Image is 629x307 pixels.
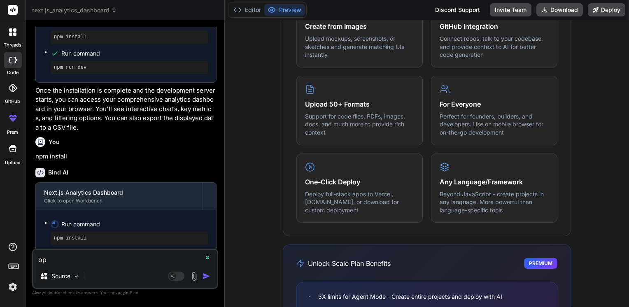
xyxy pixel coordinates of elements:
pre: npm run dev [54,64,205,71]
h4: One-Click Deploy [305,177,414,187]
h3: Unlock Scale Plan Benefits [296,258,391,268]
img: icon [202,272,210,280]
button: Deploy [588,3,625,16]
img: attachment [189,272,199,281]
div: Click to open Workbench [44,198,194,204]
h4: Any Language/Framework [440,177,549,187]
span: privacy [110,290,125,295]
p: Once the installation is complete and the development server starts, you can access your comprehe... [35,86,217,133]
span: Run command [61,220,208,228]
p: Support for code files, PDFs, images, docs, and much more to provide rich context [305,112,414,137]
button: Next.js Analytics DashboardClick to open Workbench [36,183,203,210]
textarea: To enrich screen reader interactions, please activate Accessibility in Grammarly extension settings [33,250,217,265]
p: Beyond JavaScript - create projects in any language. More powerful than language-specific tools [440,190,549,214]
label: prem [7,129,18,136]
div: Premium [524,258,557,269]
div: Discord Support [430,3,485,16]
pre: npm install [54,235,205,242]
span: Run command [61,49,208,58]
h4: GitHub Integration [440,21,549,31]
img: settings [6,280,20,294]
h6: Bind AI [48,168,68,177]
p: Upload mockups, screenshots, or sketches and generate matching UIs instantly [305,35,414,59]
h4: Create from Images [305,21,414,31]
button: Editor [230,4,264,16]
div: Next.js Analytics Dashboard [44,188,194,197]
label: threads [4,42,21,49]
p: npm install [35,152,217,161]
p: Perfect for founders, builders, and developers. Use on mobile browser for on-the-go development [440,112,549,137]
button: Preview [264,4,305,16]
h4: For Everyone [440,99,549,109]
p: Connect repos, talk to your codebase, and provide context to AI for better code generation [440,35,549,59]
p: Always double-check its answers. Your in Bind [32,289,218,297]
p: Source [51,272,70,280]
h4: Upload 50+ Formats [305,99,414,109]
img: Pick Models [73,273,80,280]
label: code [7,69,19,76]
span: 3X limits for Agent Mode - Create entire projects and deploy with AI [318,292,502,301]
label: GitHub [5,98,20,105]
button: Download [536,3,583,16]
span: next.js_analytics_dashboard [31,6,117,14]
pre: npm install [54,34,205,40]
p: Deploy full-stack apps to Vercel, [DOMAIN_NAME], or download for custom deployment [305,190,414,214]
h6: You [49,138,60,146]
label: Upload [5,159,21,166]
button: Invite Team [490,3,531,16]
